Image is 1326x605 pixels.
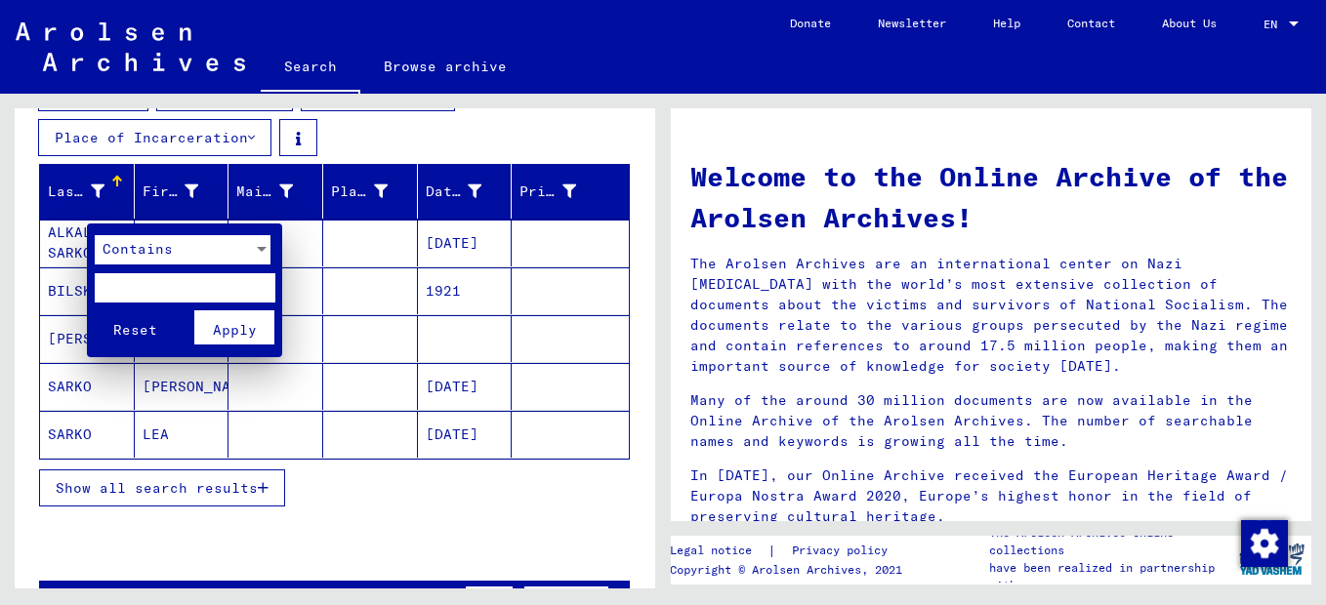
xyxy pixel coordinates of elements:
[194,310,275,344] button: Apply
[213,321,257,339] span: Apply
[103,240,173,258] span: Contains
[1241,520,1288,567] img: Zustimmung ändern
[95,310,176,344] button: Reset
[113,321,157,339] span: Reset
